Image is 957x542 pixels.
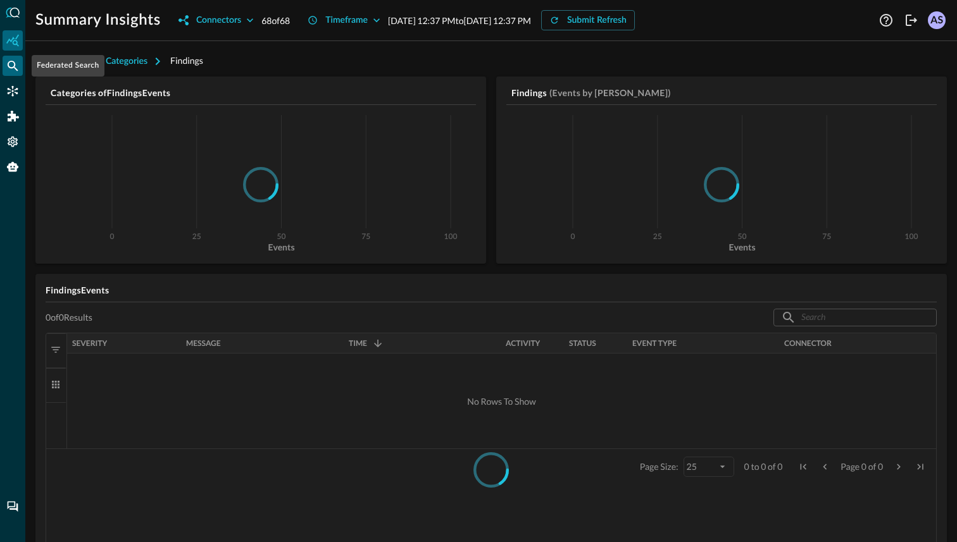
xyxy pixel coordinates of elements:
[511,87,547,99] h5: Findings
[261,14,290,27] p: 68 of 68
[541,10,635,30] button: Submit Refresh
[35,51,170,71] button: Investigation Categories
[3,496,23,517] div: Chat
[51,87,476,99] h5: Categories of Findings Events
[3,106,23,126] div: Addons
[35,10,161,30] h1: Summary Insights
[388,14,531,27] p: [DATE] 12:37 PM to [DATE] 12:37 PM
[3,81,23,101] div: Connectors
[876,10,896,30] button: Help
[170,55,203,66] span: Findings
[3,157,23,177] div: Query Agent
[901,10,922,30] button: Logout
[171,10,261,30] button: Connectors
[3,132,23,152] div: Settings
[3,56,23,76] div: Federated Search
[567,13,627,28] div: Submit Refresh
[325,13,368,28] div: Timeframe
[46,284,937,297] h5: Findings Events
[928,11,946,29] div: AS
[3,30,23,51] div: Summary Insights
[46,312,92,323] p: 0 of 0 Results
[196,13,241,28] div: Connectors
[549,87,671,99] h5: (Events by [PERSON_NAME])
[801,305,908,329] input: Search
[300,10,388,30] button: Timeframe
[32,55,104,77] div: Federated Search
